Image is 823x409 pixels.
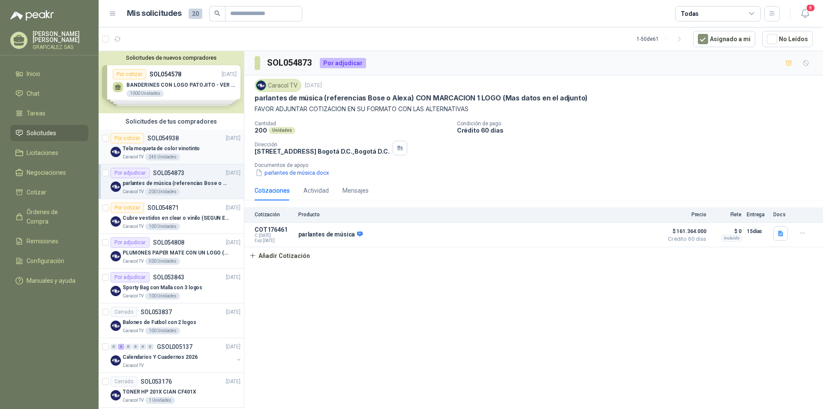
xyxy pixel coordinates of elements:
img: Logo peakr [10,10,54,21]
div: Mensajes [342,186,369,195]
div: Todas [681,9,699,18]
div: Por adjudicar [111,168,150,178]
p: Precio [664,212,706,218]
div: Actividad [303,186,329,195]
div: 100 Unidades [145,293,180,300]
p: parlantes de música [298,231,363,239]
p: parlantes de música (referencias Bose o Alexa) CON MARCACION 1 LOGO (Mas datos en el adjunto) [123,179,229,188]
div: 200 Unidades [145,188,180,195]
p: Cantidad [255,121,450,127]
p: [DATE] [226,273,240,282]
p: Sporty Bag con Malla con 3 logos [123,284,202,292]
div: 0 [147,344,153,350]
span: Exp: [DATE] [255,238,293,243]
span: Chat [27,89,39,98]
span: $ 161.364.000 [664,226,706,236]
p: [DATE] [226,308,240,316]
div: Cerrado [111,376,137,387]
img: Company Logo [256,81,266,90]
button: Asignado a mi [693,31,755,47]
p: Caracol TV [123,154,144,161]
img: Company Logo [111,390,121,400]
p: [DATE] [226,169,240,177]
p: Caracol TV [123,223,144,230]
p: [DATE] [226,239,240,247]
p: 200 [255,127,267,134]
p: Entrega [747,212,768,218]
span: 8 [806,4,815,12]
button: No Leídos [762,31,813,47]
a: Negociaciones [10,164,88,181]
div: Por cotizar [111,203,144,213]
span: Configuración [27,256,64,266]
p: Caracol TV [123,327,144,334]
div: Por cotizar [111,133,144,143]
div: Caracol TV [255,79,301,92]
div: Unidades [269,127,295,134]
p: TONER HP 201X CIAN CF401X [123,388,196,396]
span: Tareas [27,109,45,118]
p: $ 0 [712,226,742,236]
span: search [214,10,220,16]
p: [PERSON_NAME] [PERSON_NAME] [33,31,88,43]
div: 1 Unidades [145,397,175,404]
p: Tela moqueta de color vinotinto [123,145,200,153]
a: Por adjudicarSOL053843[DATE] Company LogoSporty Bag con Malla con 3 logosCaracol TV100 Unidades [99,269,244,303]
div: Solicitudes de nuevos compradoresPor cotizarSOL054578[DATE] BANDERINES CON LOGO PATOJITO - VER DO... [99,51,244,113]
div: 1 - 50 de 61 [637,32,686,46]
a: Cotizar [10,184,88,200]
p: Calendarios Y Cuadernos 2026 [123,353,198,361]
a: Licitaciones [10,145,88,161]
p: Balones de Futbol con 2 logos [123,318,196,327]
img: Company Logo [111,251,121,261]
p: Dirección [255,142,389,148]
p: COT176461 [255,226,293,233]
div: 0 [125,344,132,350]
a: Chat [10,85,88,102]
span: Solicitudes [27,128,56,138]
span: Licitaciones [27,148,58,158]
div: 0 [140,344,146,350]
p: [DATE] [226,204,240,212]
p: Caracol TV [123,293,144,300]
p: SOL054871 [147,205,179,211]
a: Órdenes de Compra [10,204,88,230]
h3: SOL054873 [267,56,313,70]
span: Manuales y ayuda [27,276,75,285]
a: Configuración [10,253,88,269]
a: Manuales y ayuda [10,273,88,289]
p: SOL053843 [153,274,184,280]
p: [DATE] [305,82,322,90]
a: Inicio [10,66,88,82]
p: [DATE] [226,343,240,351]
a: Por cotizarSOL054938[DATE] Company LogoTela moqueta de color vinotintoCaracol TV245 Unidades [99,130,244,164]
div: Solicitudes de tus compradores [99,113,244,130]
a: CerradoSOL053176[DATE] Company LogoTONER HP 201X CIAN CF401XCaracol TV1 Unidades [99,373,244,408]
img: Company Logo [111,147,121,157]
p: Caracol TV [123,188,144,195]
p: parlantes de música (referencias Bose o Alexa) CON MARCACION 1 LOGO (Mas datos en el adjunto) [255,94,588,103]
div: Incluido [721,235,742,242]
div: Por adjudicar [320,58,366,68]
button: Añadir Cotización [244,247,315,264]
p: Crédito 60 días [457,127,820,134]
h1: Mis solicitudes [127,7,182,20]
span: Remisiones [27,236,58,246]
span: 20 [189,9,202,19]
p: Caracol TV [123,258,144,265]
button: Solicitudes de nuevos compradores [102,55,240,61]
div: 100 Unidades [145,327,180,334]
p: Cotización [255,212,293,218]
div: 500 Unidades [145,258,180,265]
p: SOL053176 [141,379,172,385]
span: Negociaciones [27,168,66,177]
div: 0 [111,344,117,350]
div: 3 [118,344,124,350]
img: Company Logo [111,355,121,366]
a: Solicitudes [10,125,88,141]
img: Company Logo [111,182,121,192]
p: SOL054873 [153,170,184,176]
p: [STREET_ADDRESS] Bogotá D.C. , Bogotá D.C. [255,148,389,155]
span: Crédito 60 días [664,236,706,242]
div: Por adjudicar [111,272,150,282]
